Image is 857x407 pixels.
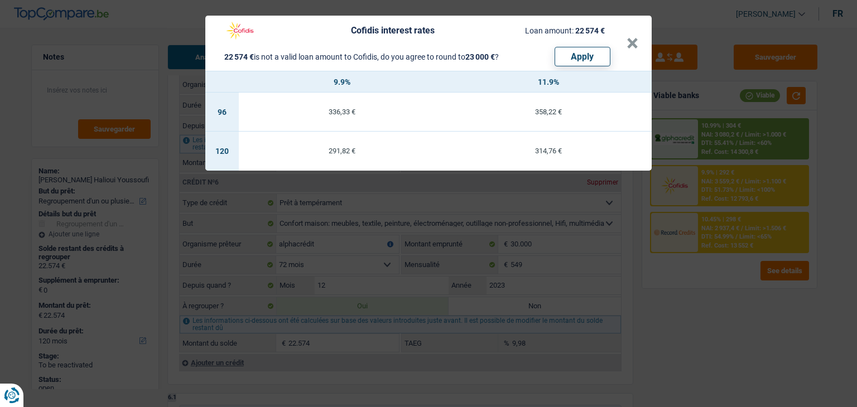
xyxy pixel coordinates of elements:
div: 358,22 € [445,108,652,115]
span: 22 574 € [575,26,605,35]
span: Loan amount: [525,26,574,35]
td: 96 [205,93,239,132]
div: 336,33 € [239,108,445,115]
th: 9.9% [239,71,445,93]
td: 120 [205,132,239,171]
div: 291,82 € [239,147,445,154]
div: 314,76 € [445,147,652,154]
div: is not a valid loan amount to Cofidis, do you agree to round to ? [224,53,499,61]
img: Cofidis [219,20,261,41]
div: Cofidis interest rates [351,26,435,35]
th: 11.9% [445,71,652,93]
span: 22 574 € [224,52,254,61]
button: × [627,38,638,49]
span: 23 000 € [465,52,495,61]
button: Apply [555,47,610,66]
